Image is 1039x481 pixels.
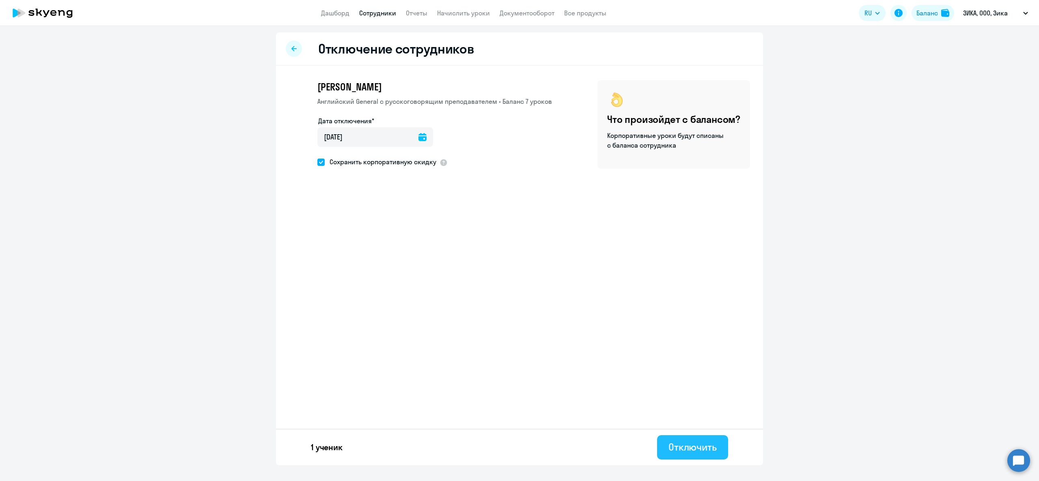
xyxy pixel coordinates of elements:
[406,9,427,17] a: Отчеты
[941,9,949,17] img: balance
[317,127,433,147] input: дд.мм.гггг
[437,9,490,17] a: Начислить уроки
[912,5,954,21] button: Балансbalance
[318,116,374,126] label: Дата отключения*
[318,41,474,57] h2: Отключение сотрудников
[668,440,717,453] div: Отключить
[959,3,1032,23] button: ЗИКА, ООО, Зика
[564,9,606,17] a: Все продукты
[657,435,728,460] button: Отключить
[311,442,343,453] p: 1 ученик
[864,8,872,18] span: RU
[317,80,382,93] span: [PERSON_NAME]
[607,113,740,126] h4: Что произойдет с балансом?
[325,157,436,167] span: Сохранить корпоративную скидку
[963,8,1008,18] p: ЗИКА, ООО, Зика
[321,9,349,17] a: Дашборд
[500,9,554,17] a: Документооборот
[607,131,725,150] p: Корпоративные уроки будут списаны с баланса сотрудника
[607,90,627,110] img: ok
[359,9,396,17] a: Сотрудники
[859,5,886,21] button: RU
[317,97,552,106] p: Английский General с русскоговорящим преподавателем • Баланс 7 уроков
[916,8,938,18] div: Баланс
